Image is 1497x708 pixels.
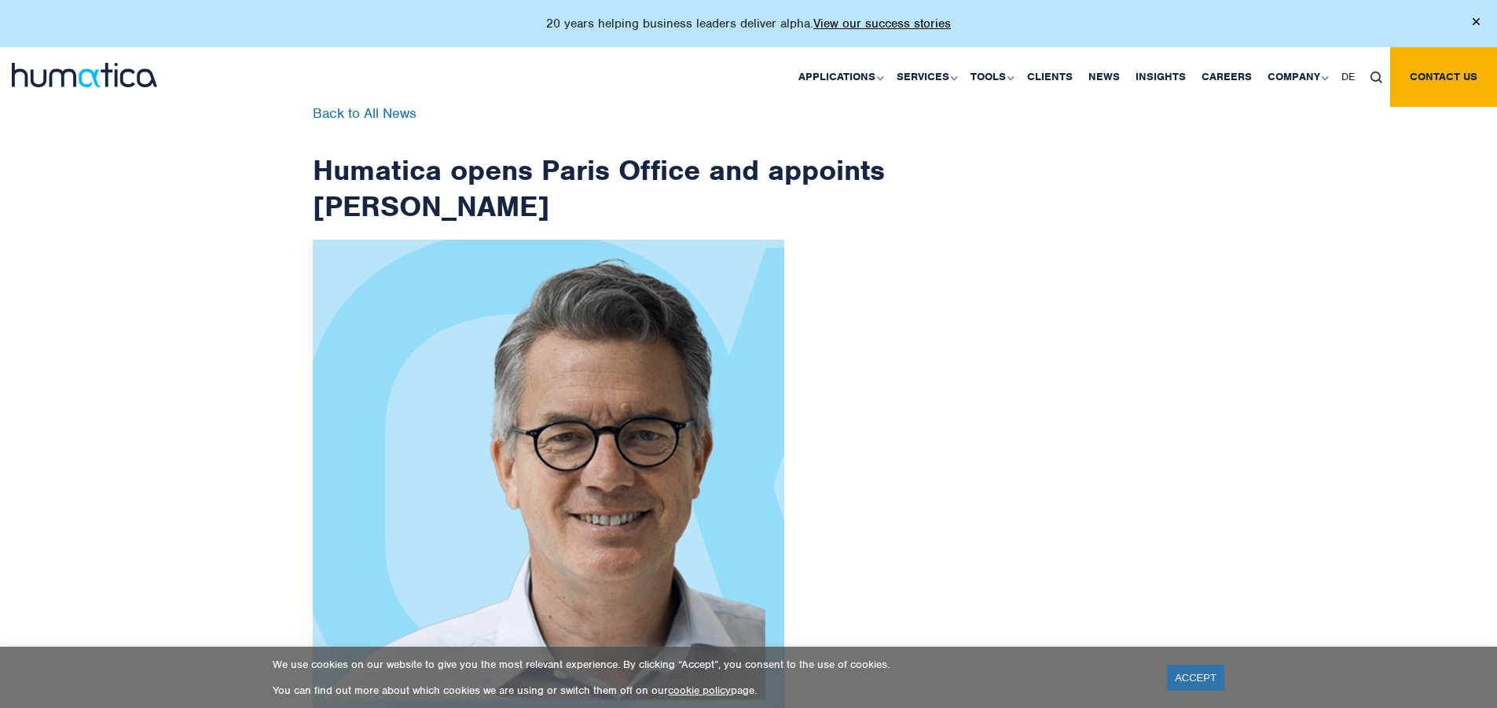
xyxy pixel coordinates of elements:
a: Careers [1194,47,1260,107]
a: Contact us [1390,47,1497,107]
a: View our success stories [813,16,951,31]
p: You can find out more about which cookies we are using or switch them off on our page. [273,684,1147,697]
a: DE [1334,47,1363,107]
a: Clients [1019,47,1081,107]
img: search_icon [1370,72,1382,83]
p: 20 years helping business leaders deliver alpha. [546,16,951,31]
p: We use cookies on our website to give you the most relevant experience. By clicking “Accept”, you... [273,658,1147,671]
a: Insights [1128,47,1194,107]
h1: Humatica opens Paris Office and appoints [PERSON_NAME] [313,107,886,224]
a: cookie policy [668,684,731,697]
a: ACCEPT [1167,665,1224,691]
a: Back to All News [313,105,416,122]
a: News [1081,47,1128,107]
a: Applications [791,47,889,107]
a: Company [1260,47,1334,107]
img: logo [12,63,157,87]
a: Tools [963,47,1019,107]
span: DE [1341,70,1355,83]
a: Services [889,47,963,107]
